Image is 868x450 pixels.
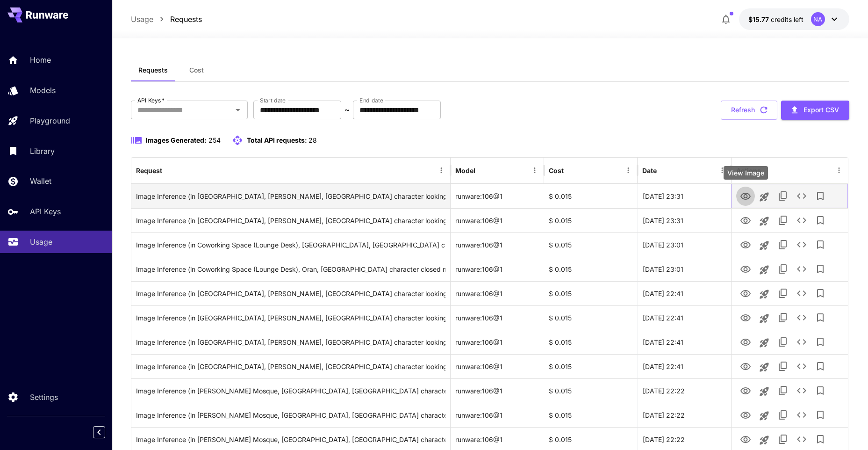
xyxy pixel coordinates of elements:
[739,8,849,30] button: $15.77456NA
[544,208,638,232] div: $ 0.015
[774,381,792,400] button: Copy TaskUUID
[811,357,830,376] button: Add to library
[792,260,811,278] button: See details
[811,430,830,449] button: Add to library
[170,14,202,25] a: Requests
[30,236,52,247] p: Usage
[136,282,445,305] div: Click to copy prompt
[544,281,638,305] div: $ 0.015
[308,136,317,144] span: 28
[811,333,830,351] button: Add to library
[344,104,350,116] p: ~
[131,14,202,25] nav: breadcrumb
[451,257,544,281] div: runware:106@1
[811,12,825,26] div: NA
[136,184,445,208] div: Click to copy prompt
[131,14,153,25] a: Usage
[136,379,445,403] div: Click to copy prompt
[811,381,830,400] button: Add to library
[30,145,55,157] p: Library
[774,406,792,424] button: Copy TaskUUID
[30,206,61,217] p: API Keys
[755,261,774,279] button: Launch in playground
[544,232,638,257] div: $ 0.015
[811,187,830,205] button: Add to library
[451,281,544,305] div: runware:106@1
[208,136,221,144] span: 254
[811,284,830,303] button: Add to library
[544,184,638,208] div: $ 0.015
[544,305,638,330] div: $ 0.015
[146,136,207,144] span: Images Generated:
[435,164,448,177] button: Menu
[811,211,830,230] button: Add to library
[642,167,657,174] div: Date
[755,309,774,328] button: Launch in playground
[451,305,544,330] div: runware:106@1
[792,284,811,303] button: See details
[724,166,768,180] div: View Image
[30,392,58,403] p: Settings
[638,378,731,403] div: 23 Aug, 2025 22:22
[774,308,792,327] button: Copy TaskUUID
[544,378,638,403] div: $ 0.015
[811,308,830,327] button: Add to library
[136,355,445,378] div: Click to copy prompt
[811,235,830,254] button: Add to library
[736,308,755,327] button: View Image
[638,281,731,305] div: 23 Aug, 2025 22:41
[755,431,774,450] button: Launch in playground
[638,257,731,281] div: 23 Aug, 2025 23:01
[638,330,731,354] div: 23 Aug, 2025 22:41
[451,354,544,378] div: runware:106@1
[832,164,846,177] button: Menu
[622,164,635,177] button: Menu
[451,378,544,403] div: runware:106@1
[30,115,70,126] p: Playground
[792,406,811,424] button: See details
[736,259,755,278] button: View Image
[638,208,731,232] div: 23 Aug, 2025 23:31
[93,426,105,438] button: Collapse sidebar
[811,260,830,278] button: Add to library
[247,136,307,144] span: Total API requests:
[774,357,792,376] button: Copy TaskUUID
[544,330,638,354] div: $ 0.015
[774,235,792,254] button: Copy TaskUUID
[528,164,541,177] button: Menu
[137,96,165,104] label: API Keys
[748,15,803,24] div: $15.77456
[136,257,445,281] div: Click to copy prompt
[771,15,803,23] span: credits left
[138,66,168,74] span: Requests
[755,236,774,255] button: Launch in playground
[748,15,771,23] span: $15.77
[136,233,445,257] div: Click to copy prompt
[451,330,544,354] div: runware:106@1
[774,260,792,278] button: Copy TaskUUID
[638,305,731,330] div: 23 Aug, 2025 22:41
[544,403,638,427] div: $ 0.015
[451,403,544,427] div: runware:106@1
[544,354,638,378] div: $ 0.015
[792,357,811,376] button: See details
[755,406,774,425] button: Launch in playground
[792,235,811,254] button: See details
[736,186,755,205] button: View Image
[658,164,671,177] button: Sort
[136,306,445,330] div: Click to copy prompt
[736,405,755,424] button: View Image
[136,209,445,232] div: Click to copy prompt
[774,284,792,303] button: Copy TaskUUID
[774,187,792,205] button: Copy TaskUUID
[638,232,731,257] div: 23 Aug, 2025 23:01
[451,208,544,232] div: runware:106@1
[755,382,774,401] button: Launch in playground
[792,381,811,400] button: See details
[231,103,244,116] button: Open
[451,232,544,257] div: runware:106@1
[755,285,774,304] button: Launch in playground
[755,334,774,352] button: Launch in playground
[736,283,755,303] button: View Image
